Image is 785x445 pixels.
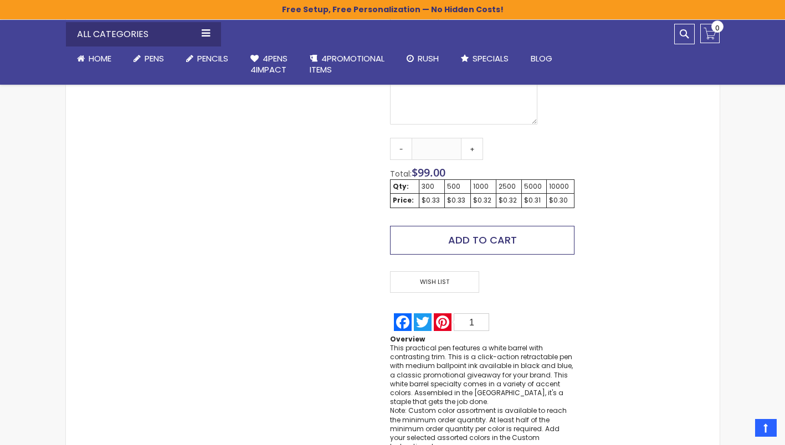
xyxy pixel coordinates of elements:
[418,53,439,64] span: Rush
[524,182,544,191] div: 5000
[197,53,228,64] span: Pencils
[549,182,572,191] div: 10000
[393,195,414,205] strong: Price:
[700,24,720,43] a: 0
[66,22,221,46] div: All Categories
[520,46,563,71] a: Blog
[473,196,494,205] div: $0.32
[413,313,433,331] a: Twitter
[239,46,299,82] a: 4Pens4impact
[412,165,445,180] span: $
[396,46,450,71] a: Rush
[390,271,482,293] a: Wish List
[393,182,409,191] strong: Qty:
[250,53,288,75] span: 4Pens 4impact
[447,196,468,205] div: $0.33
[715,23,720,33] span: 0
[66,46,122,71] a: Home
[549,196,572,205] div: $0.30
[299,46,396,82] a: 4PROMOTIONALITEMS
[390,334,425,344] strong: Overview
[499,182,519,191] div: 2500
[145,53,164,64] span: Pens
[393,313,413,331] a: Facebook
[499,196,519,205] div: $0.32
[450,46,520,71] a: Specials
[473,53,509,64] span: Specials
[122,46,175,71] a: Pens
[89,53,111,64] span: Home
[390,226,574,255] button: Add to Cart
[531,53,552,64] span: Blog
[524,196,544,205] div: $0.31
[433,313,490,331] a: Pinterest1
[418,165,445,180] span: 99.00
[422,196,442,205] div: $0.33
[447,182,468,191] div: 500
[461,138,483,160] a: +
[390,168,412,179] span: Total:
[448,233,517,247] span: Add to Cart
[469,318,474,327] span: 1
[310,53,384,75] span: 4PROMOTIONAL ITEMS
[422,182,442,191] div: 300
[390,271,479,293] span: Wish List
[175,46,239,71] a: Pencils
[755,419,777,437] a: Top
[390,138,412,160] a: -
[473,182,494,191] div: 1000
